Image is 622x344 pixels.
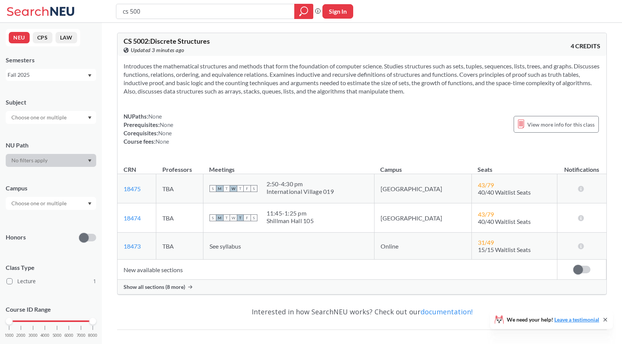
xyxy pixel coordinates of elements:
div: NUPaths: Prerequisites: Corequisites: Course fees: [124,112,173,146]
span: 3000 [29,333,38,338]
span: S [209,214,216,221]
div: Dropdown arrow [6,154,96,167]
th: Notifications [557,158,606,174]
td: TBA [156,174,203,203]
div: Dropdown arrow [6,197,96,210]
span: F [244,214,251,221]
span: 5000 [52,333,62,338]
span: 31 / 49 [478,239,494,246]
span: T [223,185,230,192]
td: TBA [156,203,203,233]
span: 43 / 79 [478,181,494,189]
div: Dropdown arrow [6,111,96,124]
div: Interested in how SearchNEU works? Check out our [117,301,607,323]
input: Choose one or multiple [8,113,71,122]
span: 1000 [5,333,14,338]
div: Campus [6,184,96,192]
button: CPS [33,32,52,43]
div: Show all sections (8 more) [117,280,606,294]
span: Class Type [6,263,96,272]
svg: Dropdown arrow [88,74,92,77]
td: [GEOGRAPHIC_DATA] [374,203,471,233]
td: Online [374,233,471,260]
a: Leave a testimonial [554,316,599,323]
td: [GEOGRAPHIC_DATA] [374,174,471,203]
span: 8000 [88,333,97,338]
span: 43 / 79 [478,211,494,218]
svg: Dropdown arrow [88,116,92,119]
span: 6000 [64,333,73,338]
div: Fall 2025 [8,71,87,79]
span: 40/40 Waitlist Seats [478,218,531,225]
button: NEU [9,32,30,43]
span: W [230,214,237,221]
div: Semesters [6,56,96,64]
div: magnifying glass [294,4,313,19]
input: Class, professor, course number, "phrase" [122,5,289,18]
th: Seats [471,158,557,174]
span: View more info for this class [527,120,595,129]
span: 1 [93,277,96,285]
p: Course ID Range [6,305,96,314]
a: 18473 [124,243,141,250]
span: W [230,185,237,192]
div: Subject [6,98,96,106]
span: M [216,214,223,221]
span: 4 CREDITS [571,42,600,50]
svg: Dropdown arrow [88,202,92,205]
span: See syllabus [209,243,241,250]
span: S [209,185,216,192]
span: 7000 [76,333,86,338]
td: TBA [156,233,203,260]
span: M [216,185,223,192]
div: Fall 2025Dropdown arrow [6,69,96,81]
span: None [155,138,169,145]
span: None [160,121,173,128]
td: New available sections [117,260,557,280]
span: S [251,214,257,221]
p: Honors [6,233,26,242]
a: 18475 [124,185,141,192]
span: 2000 [16,333,25,338]
div: 11:45 - 1:25 pm [267,209,314,217]
span: F [244,185,251,192]
span: T [223,214,230,221]
button: LAW [56,32,77,43]
span: None [158,130,172,136]
a: 18474 [124,214,141,222]
span: 15/15 Waitlist Seats [478,246,531,253]
span: S [251,185,257,192]
span: We need your help! [507,317,599,322]
input: Choose one or multiple [8,199,71,208]
svg: magnifying glass [299,6,308,17]
div: NU Path [6,141,96,149]
th: Campus [374,158,471,174]
span: None [148,113,162,120]
label: Lecture [6,276,96,286]
span: 40/40 Waitlist Seats [478,189,531,196]
section: Introduces the mathematical structures and methods that form the foundation of computer science. ... [124,62,600,95]
div: CRN [124,165,136,174]
span: CS 5002 : Discrete Structures [124,37,210,45]
button: Sign In [322,4,353,19]
div: Shillman Hall 105 [267,217,314,225]
a: documentation! [420,307,473,316]
svg: Dropdown arrow [88,159,92,162]
th: Meetings [203,158,374,174]
span: T [237,214,244,221]
div: 2:50 - 4:30 pm [267,180,334,188]
div: International Village 019 [267,188,334,195]
span: T [237,185,244,192]
th: Professors [156,158,203,174]
span: 4000 [40,333,49,338]
span: Updated 3 minutes ago [131,46,184,54]
span: Show all sections (8 more) [124,284,185,290]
